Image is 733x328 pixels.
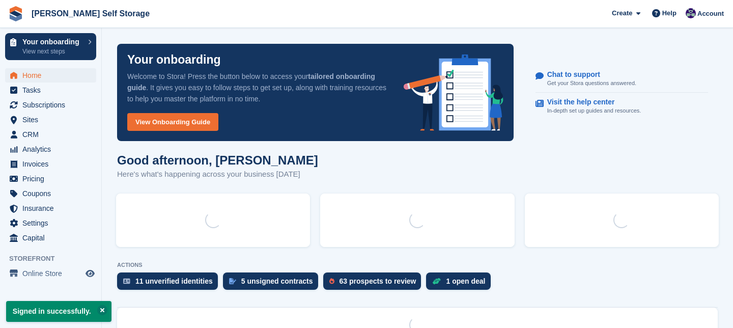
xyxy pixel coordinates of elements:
[8,6,23,21] img: stora-icon-8386f47178a22dfd0bd8f6a31ec36ba5ce8667c1dd55bd0f319d3a0aa187defe.svg
[127,71,387,104] p: Welcome to Stora! Press the button below to access your . It gives you easy to follow steps to ge...
[547,70,628,79] p: Chat to support
[117,153,318,167] h1: Good afternoon, [PERSON_NAME]
[5,98,96,112] a: menu
[22,266,83,281] span: Online Store
[5,216,96,230] a: menu
[432,278,441,285] img: deal-1b604bf984904fb50ccaf53a9ad4b4a5d6e5aea283cecdc64d6e3604feb123c2.svg
[22,216,83,230] span: Settings
[340,277,416,285] div: 63 prospects to review
[22,38,83,45] p: Your onboarding
[22,172,83,186] span: Pricing
[135,277,213,285] div: 11 unverified identities
[426,272,495,295] a: 1 open deal
[241,277,313,285] div: 5 unsigned contracts
[329,278,334,284] img: prospect-51fa495bee0391a8d652442698ab0144808aea92771e9ea1ae160a38d050c398.svg
[535,65,708,93] a: Chat to support Get your Stora questions answered.
[5,186,96,201] a: menu
[612,8,632,18] span: Create
[22,127,83,142] span: CRM
[117,262,718,268] p: ACTIONS
[117,272,223,295] a: 11 unverified identities
[547,98,633,106] p: Visit the help center
[22,83,83,97] span: Tasks
[117,169,318,180] p: Here's what's happening across your business [DATE]
[5,33,96,60] a: Your onboarding View next steps
[404,54,503,131] img: onboarding-info-6c161a55d2c0e0a8cae90662b2fe09162a5109e8cc188191df67fb4f79e88e88.svg
[5,157,96,171] a: menu
[535,93,708,120] a: Visit the help center In-depth set up guides and resources.
[547,106,641,115] p: In-depth set up guides and resources.
[5,172,96,186] a: menu
[5,231,96,245] a: menu
[697,9,724,19] span: Account
[5,201,96,215] a: menu
[5,127,96,142] a: menu
[5,266,96,281] a: menu
[9,254,101,264] span: Storefront
[22,157,83,171] span: Invoices
[5,113,96,127] a: menu
[22,98,83,112] span: Subscriptions
[22,201,83,215] span: Insurance
[22,113,83,127] span: Sites
[229,278,236,284] img: contract_signature_icon-13c848040528278c33f63329250d36e43548de30e8caae1d1a13099fd9432cc5.svg
[22,231,83,245] span: Capital
[84,267,96,280] a: Preview store
[22,142,83,156] span: Analytics
[22,186,83,201] span: Coupons
[446,277,485,285] div: 1 open deal
[223,272,323,295] a: 5 unsigned contracts
[5,68,96,83] a: menu
[5,83,96,97] a: menu
[662,8,676,18] span: Help
[127,54,221,66] p: Your onboarding
[127,113,218,131] a: View Onboarding Guide
[323,272,427,295] a: 63 prospects to review
[547,79,636,88] p: Get your Stora questions answered.
[22,47,83,56] p: View next steps
[123,278,130,284] img: verify_identity-adf6edd0f0f0b5bbfe63781bf79b02c33cf7c696d77639b501bdc392416b5a36.svg
[5,142,96,156] a: menu
[22,68,83,83] span: Home
[6,301,111,322] p: Signed in successfully.
[27,5,154,22] a: [PERSON_NAME] Self Storage
[686,8,696,18] img: Matthew Jones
